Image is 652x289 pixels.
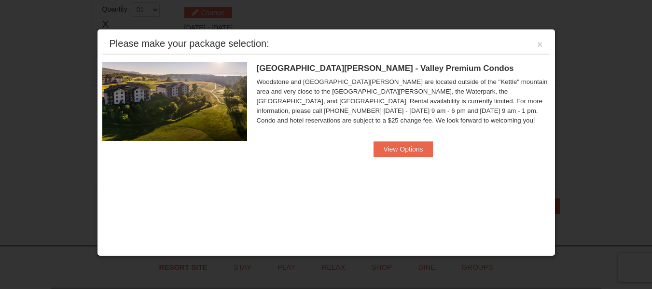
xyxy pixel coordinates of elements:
[537,40,543,49] button: ×
[110,39,269,48] div: Please make your package selection:
[102,62,247,141] img: 19219041-4-ec11c166.jpg
[257,64,514,73] span: [GEOGRAPHIC_DATA][PERSON_NAME] - Valley Premium Condos
[257,77,550,125] div: Woodstone and [GEOGRAPHIC_DATA][PERSON_NAME] are located outside of the "Kettle" mountain area an...
[374,141,432,157] button: View Options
